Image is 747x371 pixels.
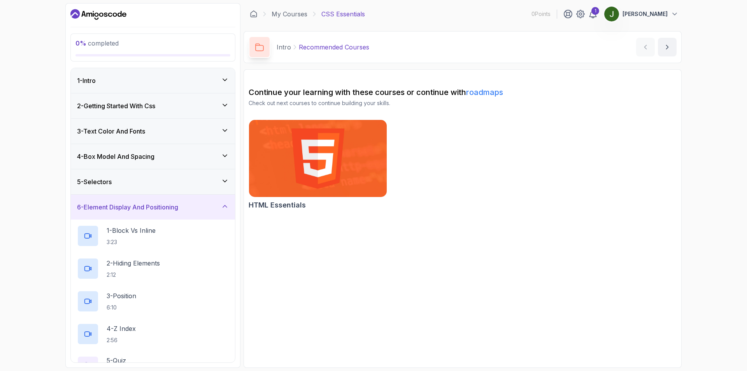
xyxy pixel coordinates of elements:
button: 3-Position6:10 [77,290,229,312]
a: HTML Essentials cardHTML Essentials [249,120,387,211]
button: 5-Selectors [71,169,235,194]
button: 1-Block Vs Inline3:23 [77,225,229,247]
button: 4-Z Index2:56 [77,323,229,345]
p: CSS Essentials [321,9,365,19]
button: 4-Box Model And Spacing [71,144,235,169]
p: 6:10 [107,304,136,311]
h3: 5 - Selectors [77,177,112,186]
a: Dashboard [70,8,126,21]
button: 1-Intro [71,68,235,93]
div: 1 [591,7,599,15]
p: 1 - Block Vs Inline [107,226,156,235]
p: 4 - Z Index [107,324,136,333]
button: 2-Hiding Elements2:12 [77,258,229,280]
button: 3-Text Color And Fonts [71,119,235,144]
img: user profile image [604,7,619,21]
h2: Continue your learning with these courses or continue with [249,87,677,98]
p: 2:56 [107,336,136,344]
p: 2:12 [107,271,160,279]
p: Check out next courses to continue building your skills. [249,99,677,107]
a: My Courses [272,9,307,19]
h3: 2 - Getting Started With Css [77,101,155,111]
span: completed [75,39,119,47]
h3: 4 - Box Model And Spacing [77,152,154,161]
span: 0 % [75,39,86,47]
a: roadmaps [466,88,503,97]
p: 3:23 [107,238,156,246]
p: 2 - Hiding Elements [107,258,160,268]
h2: HTML Essentials [249,200,306,211]
h3: 3 - Text Color And Fonts [77,127,145,136]
button: 6-Element Display And Positioning [71,195,235,220]
p: [PERSON_NAME] [622,10,668,18]
a: Dashboard [250,10,258,18]
p: Intro [277,42,291,52]
h3: 6 - Element Display And Positioning [77,202,178,212]
p: 0 Points [531,10,551,18]
p: 5 - Quiz [107,356,126,365]
a: 1 [588,9,598,19]
img: HTML Essentials card [249,120,387,197]
p: 3 - Position [107,291,136,301]
button: 2-Getting Started With Css [71,93,235,118]
h3: 1 - Intro [77,76,96,85]
button: next content [658,38,677,56]
p: Recommended Courses [299,42,369,52]
button: user profile image[PERSON_NAME] [604,6,679,22]
button: previous content [636,38,655,56]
